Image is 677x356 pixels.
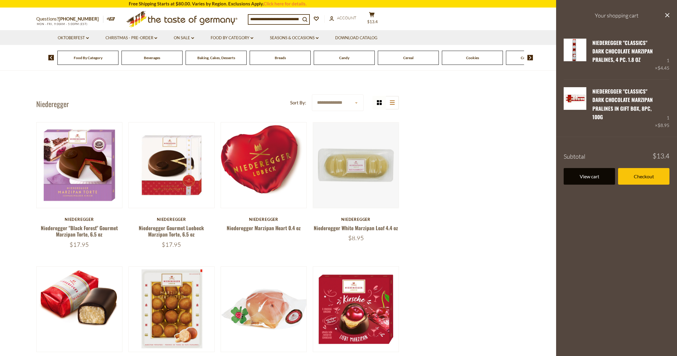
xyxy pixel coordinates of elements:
[59,16,99,21] a: [PHONE_NUMBER]
[128,217,215,222] div: Niederegger
[70,241,89,248] span: $17.95
[37,267,122,328] img: Niederegger
[337,15,356,20] span: Account
[139,224,204,238] a: Niederegger Gourmet Luebeck Marzipan Torte, 6.5 oz
[174,35,194,41] a: On Sale
[197,56,235,60] a: Baking, Cakes, Desserts
[129,267,214,352] img: Niederegger
[521,56,552,60] a: Coffee, Cocoa & Tea
[367,19,378,24] span: $13.4
[564,87,586,129] a: Niederegger "Classics" Dark Chocolate Marzipan Pralines in Gift Box, 8pc, 100g
[144,56,160,60] a: Beverages
[658,122,669,128] span: $8.95
[655,87,669,129] div: 1 ×
[74,56,102,60] a: Food By Category
[129,122,214,208] img: Niederegger
[221,217,307,222] div: Niederegger
[653,153,669,159] span: $13.4
[221,122,306,199] img: Niederegger
[36,15,103,23] p: Questions?
[58,35,89,41] a: Oktoberfest
[270,35,319,41] a: Seasons & Occasions
[592,39,653,64] a: Niederegger "Classics" Dark Chocolate Marzipan Pralines, 4 pc. 1.8 oz
[403,56,413,60] a: Cereal
[564,39,586,72] a: Niederegger "Classics" Dark Chocolate Marzipan Pralines, 4 pc. 1.8 oz
[162,241,181,248] span: $17.95
[313,267,399,352] img: Niederegger
[264,1,306,6] a: Click here for details.
[41,224,118,238] a: Niederegger "Black Forest" Gourmet Marzipan Torte, 6.5 oz
[618,168,669,185] a: Checkout
[105,35,157,41] a: Christmas - PRE-ORDER
[335,35,377,41] a: Download Catalog
[227,224,301,232] a: Niederegger Marzipan Heart 0.4 oz
[36,217,122,222] div: Niederegger
[37,122,122,208] img: Niederegger
[348,234,364,242] span: $8.95
[564,39,586,61] img: Niederegger "Classics" Dark Chocolate Marzipan Pralines, 4 pc. 1.8 oz
[48,55,54,60] img: previous arrow
[363,12,381,27] button: $13.4
[275,56,286,60] a: Breads
[527,55,533,60] img: next arrow
[592,87,653,121] a: Niederegger "Classics" Dark Chocolate Marzipan Pralines in Gift Box, 8pc, 100g
[36,99,69,108] h1: Niederegger
[339,56,349,60] a: Candy
[313,217,399,222] div: Niederegger
[564,153,585,160] span: Subtotal
[466,56,479,60] a: Cookies
[313,122,399,208] img: Niederegger
[290,99,306,106] label: Sort By:
[564,87,586,110] img: Niederegger "Classics" Dark Chocolate Marzipan Pralines in Gift Box, 8pc, 100g
[564,168,615,185] a: View cart
[221,267,306,352] img: Niederegger
[36,22,88,26] span: MON - FRI, 9:00AM - 5:00PM (EST)
[329,15,356,21] a: Account
[314,224,398,232] a: Niederegger White Marzipan Loaf 4.4 oz
[658,65,669,71] span: $4.45
[211,35,253,41] a: Food By Category
[655,39,669,72] div: 1 ×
